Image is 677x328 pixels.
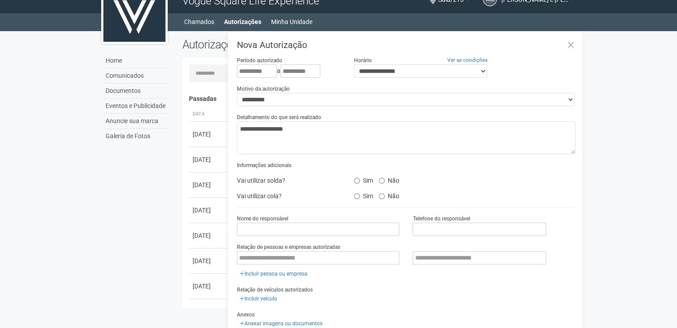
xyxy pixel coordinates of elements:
[103,99,169,114] a: Eventos e Publicidade
[354,178,360,184] input: Sim
[237,64,341,78] div: a
[230,189,347,203] div: Vai utilizar cola?
[103,114,169,129] a: Anuncie sua marca
[237,85,290,93] label: Motivo da autorização
[103,84,169,99] a: Documentos
[237,215,288,223] label: Nome do responsável
[354,189,373,200] label: Sim
[237,40,575,49] h3: Nova Autorização
[237,311,255,319] label: Anexos
[184,16,214,28] a: Chamados
[103,68,169,84] a: Comunicados
[237,161,291,169] label: Informações adicionais
[237,113,321,121] label: Detalhamento do que será realizado
[379,193,385,199] input: Não
[193,256,225,265] div: [DATE]
[354,174,373,184] label: Sim
[193,206,225,215] div: [DATE]
[447,57,488,63] a: Ver as condições
[237,286,313,294] label: Relação de veículos autorizados
[237,294,280,304] a: Incluir veículo
[237,56,282,64] label: Período autorizado
[271,16,312,28] a: Minha Unidade
[224,16,261,28] a: Autorizações
[237,243,340,251] label: Relação de pessoas e empresas autorizadas
[379,174,399,184] label: Não
[193,130,225,139] div: [DATE]
[237,269,310,279] a: Incluir pessoa ou empresa
[182,38,372,51] h2: Autorizações
[193,282,225,291] div: [DATE]
[193,155,225,164] div: [DATE]
[193,231,225,240] div: [DATE]
[379,189,399,200] label: Não
[193,180,225,189] div: [DATE]
[354,193,360,199] input: Sim
[103,53,169,68] a: Home
[354,56,372,64] label: Horário
[413,215,470,223] label: Telefone do responsável
[379,178,385,184] input: Não
[230,174,347,187] div: Vai utilizar solda?
[103,129,169,144] a: Galeria de Fotos
[189,107,229,122] th: Data
[189,96,569,102] h4: Passadas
